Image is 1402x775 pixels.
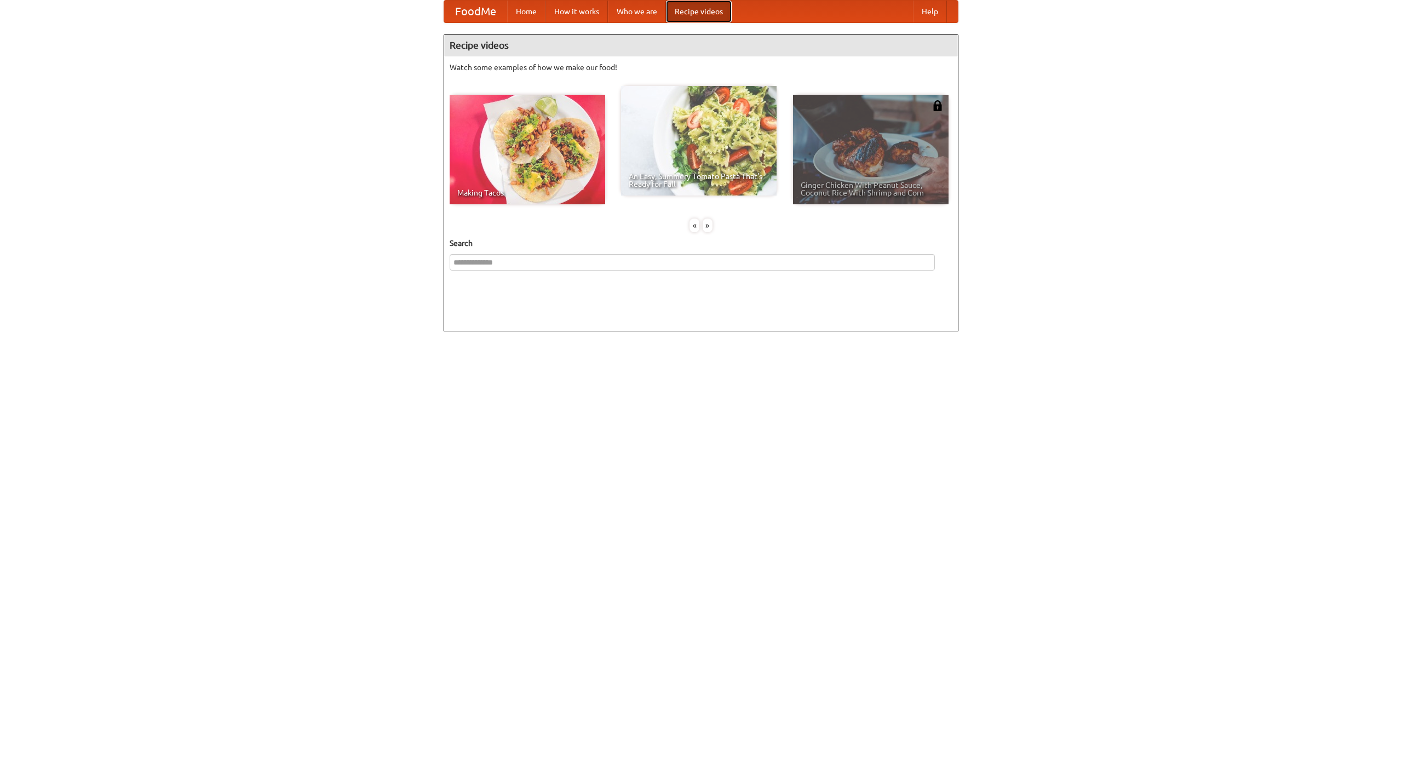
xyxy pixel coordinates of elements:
h5: Search [450,238,952,249]
span: Making Tacos [457,189,597,197]
p: Watch some examples of how we make our food! [450,62,952,73]
img: 483408.png [932,100,943,111]
a: Home [507,1,545,22]
div: « [689,219,699,232]
a: FoodMe [444,1,507,22]
a: Help [913,1,947,22]
a: Who we are [608,1,666,22]
a: Recipe videos [666,1,732,22]
span: An Easy, Summery Tomato Pasta That's Ready for Fall [629,173,769,188]
h4: Recipe videos [444,35,958,56]
a: Making Tacos [450,95,605,204]
a: An Easy, Summery Tomato Pasta That's Ready for Fall [621,86,777,196]
a: How it works [545,1,608,22]
div: » [703,219,713,232]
